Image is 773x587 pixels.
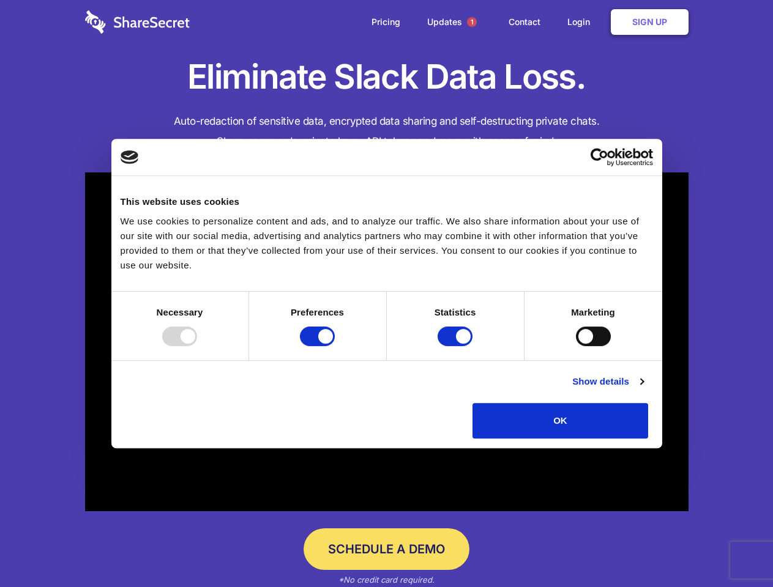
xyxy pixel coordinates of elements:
[85,111,689,152] h4: Auto-redaction of sensitive data, encrypted data sharing and self-destructing private chats. Shar...
[157,307,203,317] strong: Necessary
[121,150,139,164] img: logo
[121,214,653,273] div: We use cookies to personalize content and ads, and to analyze our traffic. We also share informat...
[291,307,344,317] strong: Preferences
[304,528,469,570] a: Schedule a Demo
[472,403,648,438] button: OK
[85,10,190,34] img: logo-wordmark-white-trans-d4663122ce5f474addd5e946df7df03e33cb6a1c49d2221995e7729f52c070b2.svg
[467,17,477,27] span: 1
[496,3,553,41] a: Contact
[121,194,653,209] div: This website uses cookies
[572,374,643,389] a: Show details
[85,55,689,99] h1: Eliminate Slack Data Loss.
[546,148,653,166] a: Usercentrics Cookiebot - opens in a new window
[611,9,689,35] a: Sign Up
[435,307,476,317] strong: Statistics
[338,575,435,585] em: *No credit card required.
[359,3,413,41] a: Pricing
[571,307,615,317] strong: Marketing
[555,3,608,41] a: Login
